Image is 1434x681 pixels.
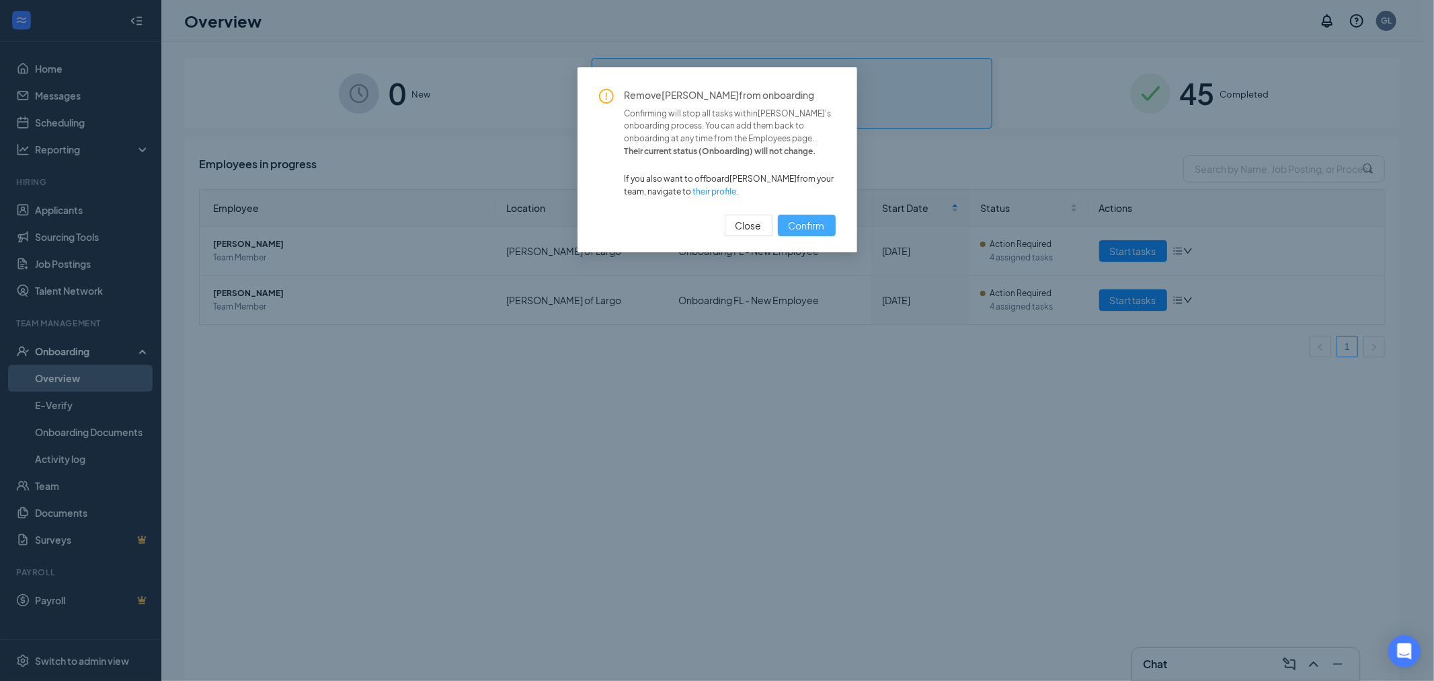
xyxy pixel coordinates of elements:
[1388,635,1421,668] div: Open Intercom Messenger
[625,108,836,146] span: Confirming will stop all tasks within [PERSON_NAME] 's onboarding process. You can add them back ...
[625,173,836,199] span: If you also want to offboard [PERSON_NAME] from your team, navigate to .
[599,89,614,104] span: exclamation-circle
[625,145,836,158] span: Their current status ( Onboarding ) will not change.
[725,215,772,236] button: Close
[778,215,836,236] button: Confirm
[735,218,762,233] span: Close
[625,89,836,102] span: Remove [PERSON_NAME] from onboarding
[789,218,825,233] span: Confirm
[693,186,737,196] a: their profile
